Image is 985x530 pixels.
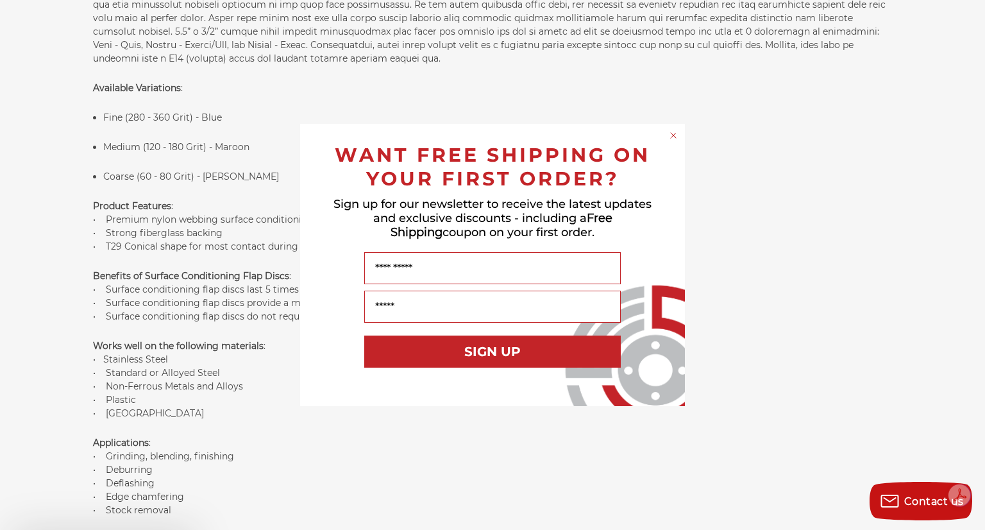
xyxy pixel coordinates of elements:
[335,143,650,191] span: WANT FREE SHIPPING ON YOUR FIRST ORDER?
[667,129,680,142] button: Close dialog
[364,336,621,368] button: SIGN UP
[904,495,964,508] span: Contact us
[333,197,652,239] span: Sign up for our newsletter to receive the latest updates and exclusive discounts - including a co...
[870,482,972,520] button: Contact us
[391,211,612,239] span: Free Shipping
